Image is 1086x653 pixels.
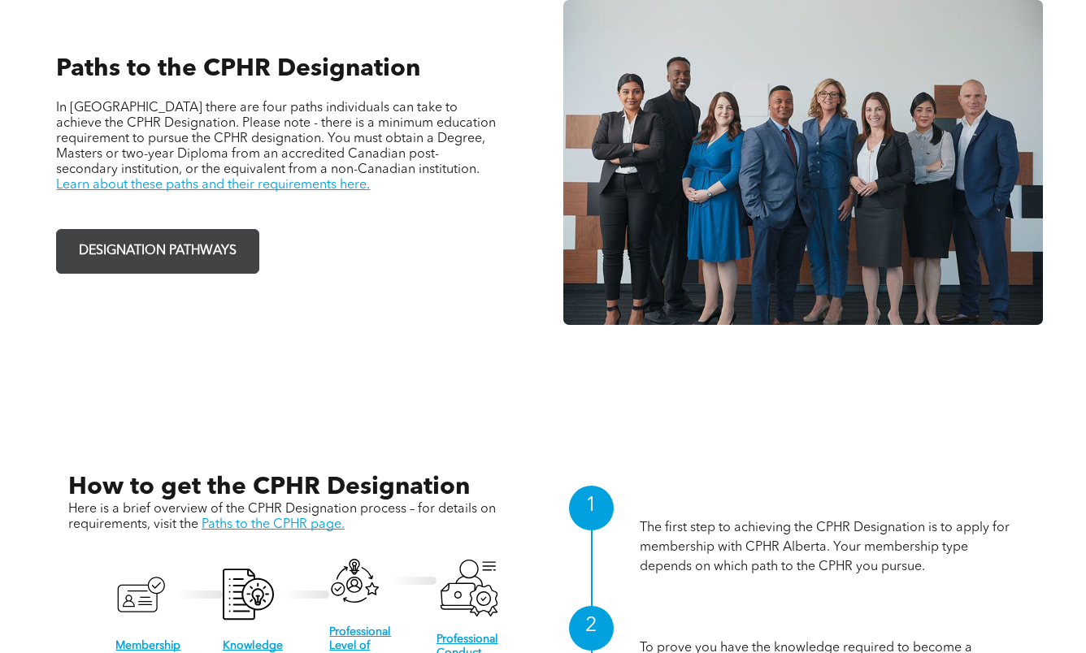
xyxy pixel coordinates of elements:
a: Learn about these paths and their requirements here. [56,179,370,192]
div: 2 [569,606,614,651]
span: How to get the CPHR Designation [68,475,470,499]
a: Paths to the CPHR page. [202,518,345,531]
span: In [GEOGRAPHIC_DATA] there are four paths individuals can take to achieve the CPHR Designation. P... [56,102,496,176]
a: Knowledge [223,640,283,651]
h1: Membership [640,493,1018,518]
a: DESIGNATION PATHWAYS [56,229,259,274]
h1: Knowledge [640,613,1018,638]
p: The first step to achieving the CPHR Designation is to apply for membership with CPHR Alberta. Yo... [640,518,1018,577]
div: 1 [569,486,614,530]
a: Membership [115,640,180,651]
span: Here is a brief overview of the CPHR Designation process – for details on requirements, visit the [68,503,496,531]
span: DESIGNATION PATHWAYS [73,236,242,267]
span: Paths to the CPHR Designation [56,57,420,81]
